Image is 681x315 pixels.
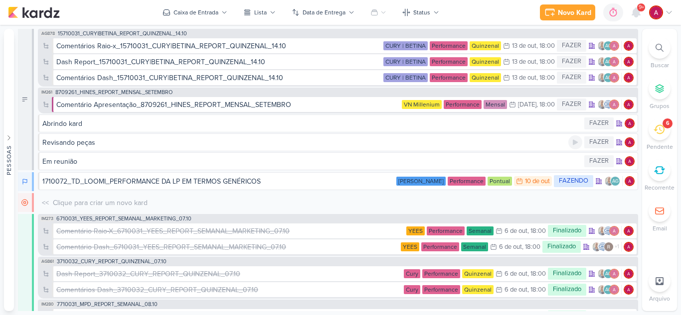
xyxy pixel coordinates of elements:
img: Alessandra Gomes [625,156,635,166]
div: Comentários Raio-x_15710031_CURY|BETINA_REPORT_QUINZENAL_14.10 [56,41,381,51]
img: Alessandra Gomes [624,41,634,51]
div: Colaboradores: Iara Santos, Aline Gimenez Graciano, Alessandra Gomes [597,285,622,295]
div: Quinzenal [462,269,494,278]
div: FAZER [584,136,614,148]
img: Iara Santos [597,41,607,51]
div: CURY | BETINA [383,41,428,50]
div: Pontual [488,177,512,186]
div: AGUARDANDO [18,193,34,212]
p: Buscar [651,61,669,70]
div: Performance [444,100,482,109]
p: Email [653,224,667,233]
div: Responsável: Alessandra Gomes [625,137,635,147]
div: Quinzenal [462,285,494,294]
div: Quinzenal [470,73,501,82]
div: Colaboradores: Iara Santos, Aline Gimenez Graciano, Alessandra Gomes [597,73,622,83]
div: FAZER [18,29,34,170]
div: Dash Report_3710032_CURY_REPORT_QUINZENAL_07.10 [56,269,402,279]
span: 7710031_MPD_REPORT_SEMANAL_08.10 [57,302,158,307]
div: 1710072_TD_LOOMI_PERFORMANCE DA LP EM TERMOS GENÉRICOS [42,176,261,187]
img: Iara Santos [597,100,607,109]
img: Iara Santos [592,242,602,252]
div: Em reunião [42,156,77,167]
div: FAZER [584,155,614,167]
div: Ligar relógio [568,135,582,149]
div: Aline Gimenez Graciano [603,269,613,279]
div: 6 [666,119,670,127]
p: AG [605,60,612,65]
div: 13 de out [512,75,536,81]
div: FAZER [557,56,586,68]
div: Novo Kard [558,7,591,18]
div: Teixeira Duarte [396,177,446,186]
div: Comentário Dash_6710031_YEES_REPORT_SEMANAL_MARKETING_07.10 [56,242,399,252]
span: 8709261_HINES_REPORT_MENSAL_SETEMBRO [55,90,172,95]
div: YEES [406,226,425,235]
img: Alessandra Gomes [624,57,634,67]
img: kardz.app [8,6,60,18]
span: IM273 [40,216,54,221]
div: Colaboradores: Iara Santos, Caroline Traven De Andrade, Alessandra Gomes [597,226,622,236]
div: Responsável: Alessandra Gomes [624,269,634,279]
div: Finalizado [548,268,586,280]
div: Responsável: Alessandra Gomes [624,100,634,109]
span: IM280 [40,302,55,307]
div: Colaboradores: Iara Santos, Aline Gimenez Graciano, Alessandra Gomes [597,269,622,279]
img: Alessandra Gomes [625,176,635,186]
div: Responsável: Alessandra Gomes [624,242,634,252]
div: , 18:00 [536,102,555,108]
li: Ctrl + F [642,37,677,70]
div: Comentários Dash_15710031_CURY|BETINA_REPORT_QUINZENAL_14.10 [56,73,381,83]
div: Responsável: Alessandra Gomes [624,57,634,67]
img: Caroline Traven De Andrade [603,100,613,109]
div: Colaboradores: Iara Santos, Aline Gimenez Graciano, Alessandra Gomes [597,41,622,51]
div: Comentário Apresentação_8709261_HINES_REPORT_MENSAL_SETEMBRO [56,100,291,110]
img: Alessandra Gomes [624,269,634,279]
div: Abrindo kard [42,118,582,129]
div: 6 de out [505,271,527,277]
img: Iara Santos [597,73,607,83]
div: 10 de out [525,178,550,185]
div: Em reunião [42,156,582,167]
img: Iara Santos [597,269,607,279]
img: Alessandra Gomes [624,73,634,83]
div: Cury [404,285,420,294]
p: Arquivo [649,294,670,303]
div: Aline Gimenez Graciano [603,57,613,67]
div: [DATE] [518,102,536,108]
div: Comentário Apresentação_8709261_HINES_REPORT_MENSAL_SETEMBRO [56,100,400,110]
div: FAZER [557,72,586,84]
img: Alessandra Gomes [624,226,634,236]
div: Performance [421,242,459,251]
div: Responsável: Alessandra Gomes [625,156,635,166]
img: Alessandra Gomes [609,57,619,67]
div: Colaboradores: Iara Santos, Caroline Traven De Andrade, Rafael Dornelles, Alessandra Gomes [592,242,622,252]
span: AG861 [40,259,55,264]
div: Abrindo kard [42,118,82,129]
div: CURY | BETINA [383,57,428,66]
div: Mensal [484,100,507,109]
div: Revisando peças [42,137,568,148]
div: Aline Gimenez Graciano [610,176,620,186]
img: Alessandra Gomes [649,5,663,19]
p: AG [605,44,612,49]
img: Rafael Dornelles [604,242,614,252]
div: Colaboradores: Iara Santos, Aline Gimenez Graciano [604,176,623,186]
div: Performance [427,226,465,235]
div: VN Millenium [402,100,442,109]
div: Responsável: Alessandra Gomes [625,118,635,128]
img: Alessandra Gomes [609,226,619,236]
div: Cury [404,269,420,278]
p: AG [605,76,612,81]
img: Iara Santos [597,285,607,295]
div: Performance [448,177,486,186]
div: FAZER [584,117,614,129]
img: Alessandra Gomes [625,118,635,128]
span: 6710031_YEES_REPORT_SEMANAL_MARKETING_07.10 [56,216,191,221]
div: Comentários Dash_3710032_CURY_REPORT_QUINZENAL_07.10 [56,285,402,295]
div: Responsável: Alessandra Gomes [625,176,635,186]
img: Caroline Traven De Andrade [598,242,608,252]
span: AG878 [40,31,56,36]
div: , 18:00 [527,287,546,293]
img: Alessandra Gomes [609,269,619,279]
